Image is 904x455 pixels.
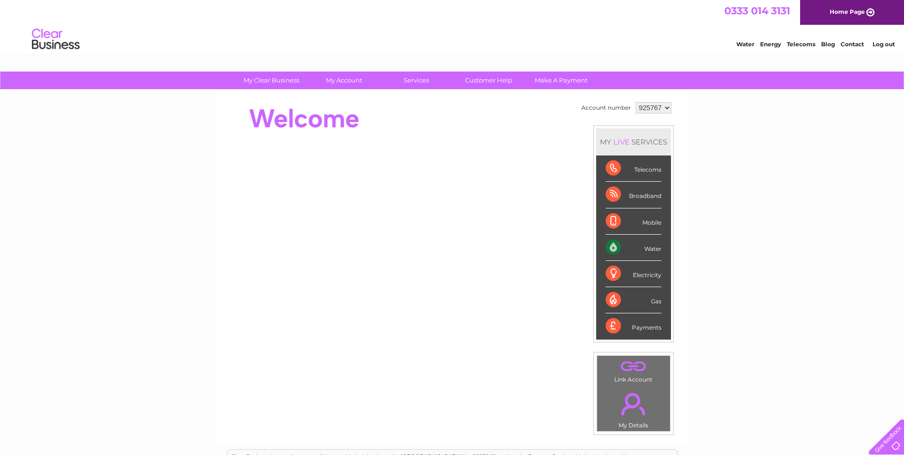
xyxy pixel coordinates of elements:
div: Broadband [606,182,661,208]
td: My Details [597,385,670,432]
div: Water [606,235,661,261]
a: Contact [841,41,864,48]
a: Blog [821,41,835,48]
a: Customer Help [449,72,528,89]
a: . [599,358,668,375]
a: 0333 014 3131 [724,5,790,17]
a: Log out [873,41,895,48]
a: Energy [760,41,781,48]
td: Link Account [597,355,670,385]
a: Telecoms [787,41,815,48]
a: My Clear Business [232,72,311,89]
a: Services [377,72,456,89]
div: Mobile [606,208,661,235]
div: Payments [606,313,661,339]
td: Account number [579,100,633,116]
div: Gas [606,287,661,313]
a: Make A Payment [522,72,600,89]
div: MY SERVICES [596,128,671,155]
div: Telecoms [606,155,661,182]
div: Electricity [606,261,661,287]
a: Water [736,41,754,48]
a: My Account [305,72,383,89]
img: logo.png [31,25,80,54]
div: Clear Business is a trading name of Verastar Limited (registered in [GEOGRAPHIC_DATA] No. 3667643... [227,5,678,46]
div: LIVE [611,137,631,146]
a: . [599,387,668,421]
